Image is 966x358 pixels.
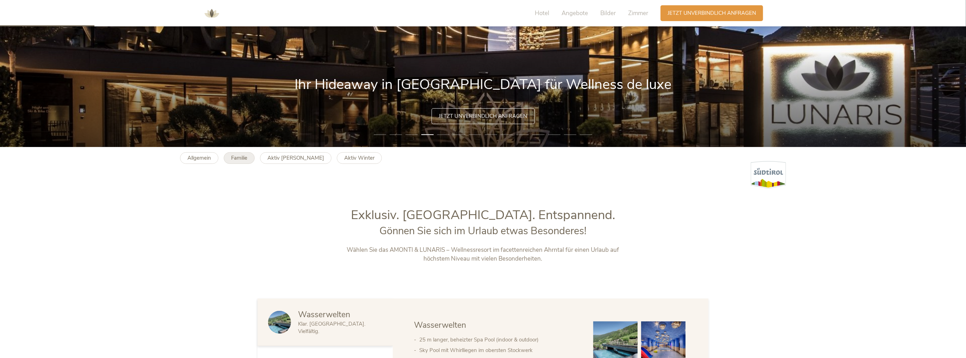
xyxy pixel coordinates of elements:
[414,320,466,331] span: Wasserwelten
[562,9,588,17] span: Angebote
[260,152,332,164] a: Aktiv [PERSON_NAME]
[751,161,786,189] img: Südtirol
[201,3,222,24] img: AMONTI & LUNARIS Wellnessresort
[379,224,587,238] span: Gönnen Sie sich im Urlaub etwas Besonderes!
[344,154,374,161] b: Aktiv Winter
[187,154,211,161] b: Allgemein
[628,9,648,17] span: Zimmer
[600,9,616,17] span: Bilder
[298,309,350,320] span: Wasserwelten
[267,154,324,161] b: Aktiv [PERSON_NAME]
[337,152,382,164] a: Aktiv Winter
[419,345,579,356] li: Sky Pool mit Whirlliegen im obersten Stockwerk
[224,152,255,164] a: Familie
[419,334,579,345] li: 25 m langer, beheizter Spa Pool (indoor & outdoor)
[668,9,756,17] span: Jetzt unverbindlich anfragen
[535,9,549,17] span: Hotel
[336,245,630,263] p: Wählen Sie das AMONTI & LUNARIS – Wellnessresort im facettenreichen Ahrntal für einen Urlaub auf ...
[201,11,222,15] a: AMONTI & LUNARIS Wellnessresort
[231,154,247,161] b: Familie
[439,113,527,120] span: Jetzt unverbindlich anfragen
[180,152,218,164] a: Allgemein
[298,320,365,335] span: Klar. [GEOGRAPHIC_DATA]. Vielfältig.
[351,206,615,224] span: Exklusiv. [GEOGRAPHIC_DATA]. Entspannend.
